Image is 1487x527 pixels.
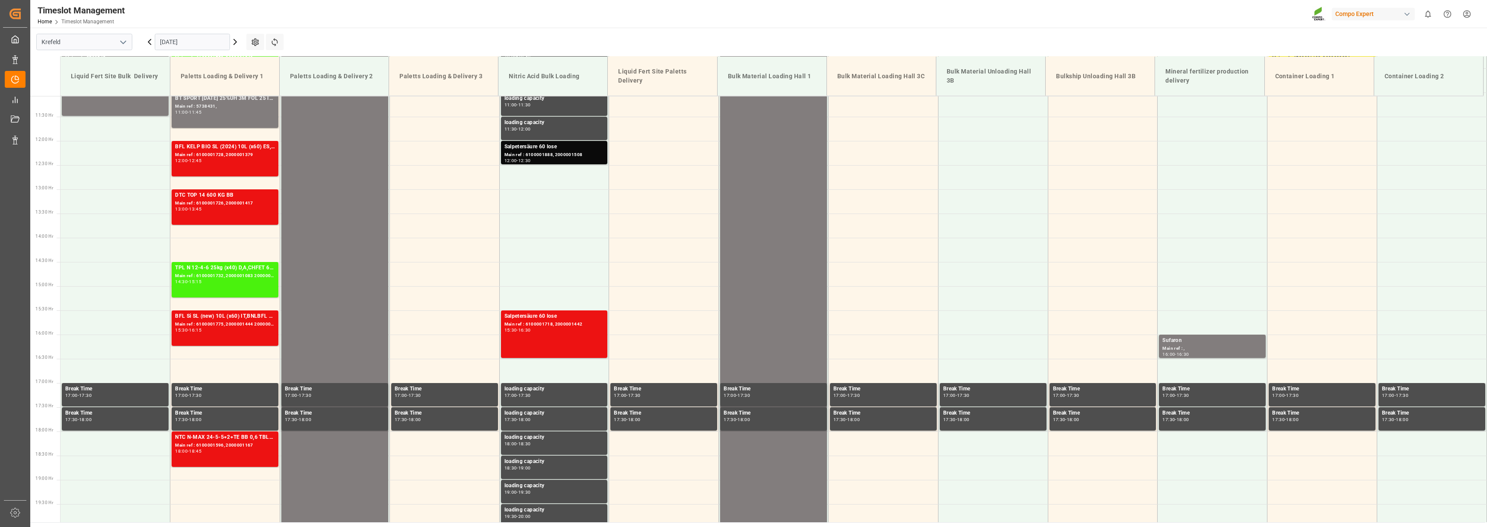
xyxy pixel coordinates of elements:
[1162,336,1262,345] div: Sufaron
[188,328,189,332] div: -
[1162,418,1175,422] div: 17:30
[395,409,495,418] div: Break Time
[517,466,518,470] div: -
[175,433,275,442] div: NTC N-MAX 24-5-5+2+TE BB 0,6 TBLK PREMIUM [DATE]+3+TE 600kg BBBLK CLASSIC [DATE] 50kg(x21)D,EN,PL...
[1067,393,1079,397] div: 17:30
[175,328,188,332] div: 15:30
[35,476,53,481] span: 19:00 Hr
[1162,352,1175,356] div: 16:00
[35,282,53,287] span: 15:00 Hr
[504,118,604,127] div: loading capacity
[518,490,531,494] div: 19:30
[1053,68,1148,84] div: Bulkship Unloading Hall 3B
[396,68,491,84] div: Paletts Loading & Delivery 3
[504,393,517,397] div: 17:00
[285,418,297,422] div: 17:30
[504,385,604,393] div: loading capacity
[1418,4,1438,24] button: show 0 new notifications
[834,68,929,84] div: Bulk Material Loading Hall 3C
[626,393,628,397] div: -
[724,68,820,84] div: Bulk Material Loading Hall 1
[175,191,275,200] div: DTC TOP 14 600 KG BB
[287,68,382,84] div: Paletts Loading & Delivery 2
[504,506,604,514] div: loading capacity
[175,418,188,422] div: 17:30
[297,393,299,397] div: -
[1312,6,1326,22] img: Screenshot%202023-09-29%20at%2010.02.21.png_1712312052.png
[35,500,53,505] span: 19:30 Hr
[67,68,163,84] div: Liquid Fert Site Bulk Delivery
[175,272,275,280] div: Main ref : 6100001732, 2000001083 2000001083;2000001209
[189,418,201,422] div: 18:00
[1162,393,1175,397] div: 17:00
[175,442,275,449] div: Main ref : 6100001596, 2000001167
[175,143,275,151] div: BFL KELP BIO SL (2024) 10L (x60) ES,PTEST TE-MAX BS 11-48 20kg (x56) INT
[847,393,860,397] div: 17:30
[175,159,188,163] div: 12:00
[518,466,531,470] div: 19:00
[846,418,847,422] div: -
[175,312,275,321] div: BFL Si SL (new) 10L (x60) IT,BNLBFL Costi SL 10L (x40) IT,GRBFL K PREMIUM SL 10L (x60) IT-SI
[1067,418,1079,422] div: 18:00
[1394,418,1396,422] div: -
[736,393,737,397] div: -
[614,393,626,397] div: 17:00
[175,207,188,211] div: 13:00
[35,185,53,190] span: 13:00 Hr
[517,103,518,107] div: -
[737,418,750,422] div: 18:00
[1272,68,1367,84] div: Container Loading 1
[833,385,933,393] div: Break Time
[395,418,407,422] div: 17:30
[1272,385,1372,393] div: Break Time
[189,280,201,284] div: 15:15
[175,280,188,284] div: 14:30
[1382,418,1394,422] div: 17:30
[175,264,275,272] div: TPL N 12-4-6 25kg (x40) D,A,CHFET 6-0-12 KR 25kgx40 DE,AT,FR,ES,ITNTC PREMIUM [DATE] 25kg (x40) D...
[956,393,957,397] div: -
[189,159,201,163] div: 12:45
[737,393,750,397] div: 17:30
[408,393,421,397] div: 17:30
[299,393,311,397] div: 17:30
[1065,393,1066,397] div: -
[175,409,275,418] div: Break Time
[517,328,518,332] div: -
[628,418,641,422] div: 18:00
[188,110,189,114] div: -
[175,200,275,207] div: Main ref : 6100001726, 2000001417
[833,418,846,422] div: 17:30
[407,418,408,422] div: -
[724,418,736,422] div: 17:30
[35,258,53,263] span: 14:30 Hr
[175,94,275,103] div: BT SPORT [DATE] 25%UH 3M FOL 25 INT MSE;EST MF BS KR 13-40-0 FOL 20 INT MSE;EST PL KR 18-24-5 FOL...
[518,514,531,518] div: 20:00
[285,393,297,397] div: 17:00
[518,127,531,131] div: 12:00
[846,393,847,397] div: -
[724,393,736,397] div: 17:00
[943,385,1043,393] div: Break Time
[518,103,531,107] div: 11:30
[189,449,201,453] div: 18:45
[35,331,53,335] span: 16:00 Hr
[614,418,626,422] div: 17:30
[297,418,299,422] div: -
[395,385,495,393] div: Break Time
[1332,6,1418,22] button: Compo Expert
[504,442,517,446] div: 18:00
[78,393,79,397] div: -
[1332,8,1415,20] div: Compo Expert
[35,137,53,142] span: 12:00 Hr
[1053,393,1066,397] div: 17:00
[1177,393,1189,397] div: 17:30
[504,409,604,418] div: loading capacity
[35,403,53,408] span: 17:30 Hr
[395,393,407,397] div: 17:00
[175,103,275,110] div: Main ref : 5738431,
[724,385,823,393] div: Break Time
[614,385,714,393] div: Break Time
[79,393,92,397] div: 17:30
[35,428,53,432] span: 18:00 Hr
[504,457,604,466] div: loading capacity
